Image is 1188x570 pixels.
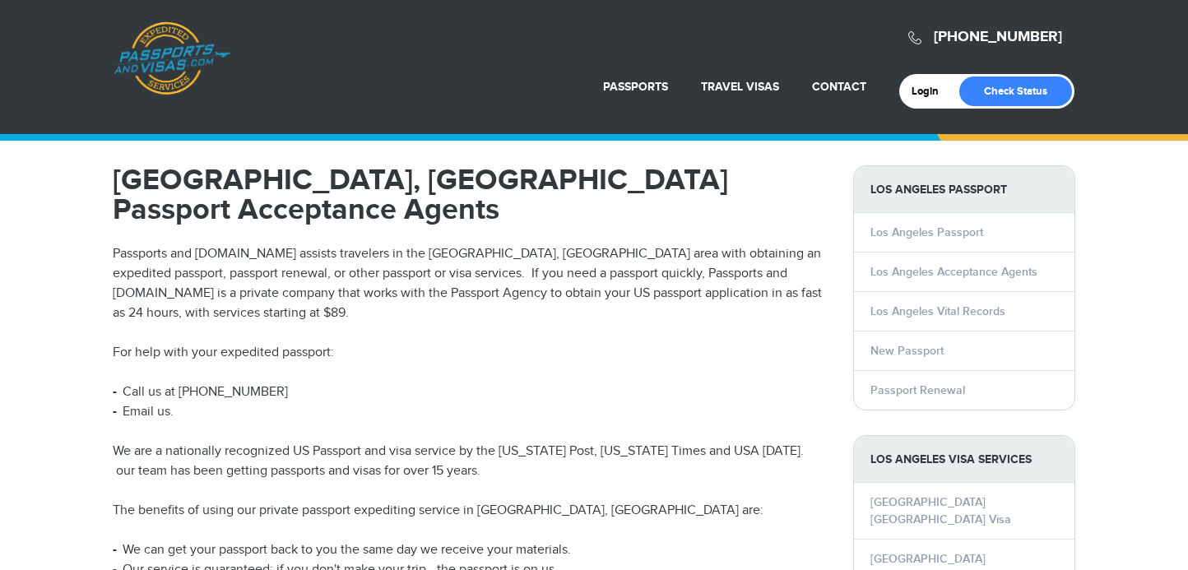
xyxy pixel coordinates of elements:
a: [GEOGRAPHIC_DATA] [GEOGRAPHIC_DATA] Visa [870,495,1011,526]
p: The benefits of using our private passport expediting service in [GEOGRAPHIC_DATA], [GEOGRAPHIC_D... [113,501,828,521]
a: Contact [812,80,866,94]
p: Passports and [DOMAIN_NAME] assists travelers in the [GEOGRAPHIC_DATA], [GEOGRAPHIC_DATA] area wi... [113,244,828,323]
a: Passport Renewal [870,383,965,397]
a: Los Angeles Passport [870,225,983,239]
a: Passports & [DOMAIN_NAME] [114,21,230,95]
strong: Los Angeles Visa Services [854,436,1074,483]
a: Los Angeles Acceptance Agents [870,265,1037,279]
a: Travel Visas [701,80,779,94]
strong: Los Angeles Passport [854,166,1074,213]
li: Email us. [113,402,828,422]
p: We are a nationally recognized US Passport and visa service by the [US_STATE] Post, [US_STATE] Ti... [113,442,828,481]
li: We can get your passport back to you the same day we receive your materials. [113,540,828,560]
a: New Passport [870,344,944,358]
a: Login [912,85,950,98]
p: For help with your expedited passport: [113,343,828,363]
h1: [GEOGRAPHIC_DATA], [GEOGRAPHIC_DATA] Passport Acceptance Agents [113,165,828,225]
li: Call us at [PHONE_NUMBER] [113,382,828,402]
a: [PHONE_NUMBER] [934,28,1062,46]
a: Passports [603,80,668,94]
a: Los Angeles Vital Records [870,304,1005,318]
a: Check Status [959,76,1072,106]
